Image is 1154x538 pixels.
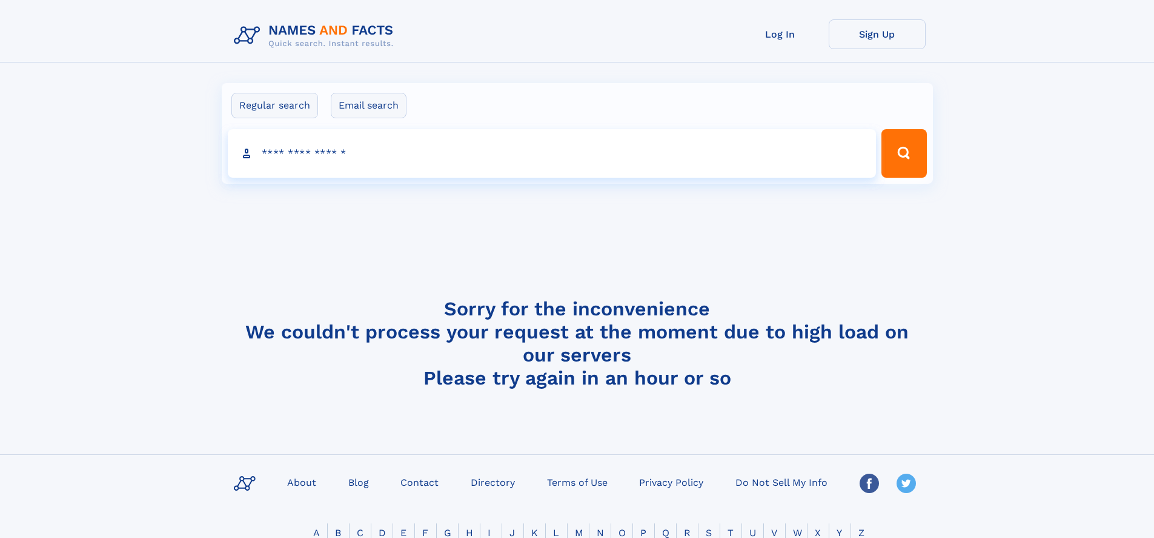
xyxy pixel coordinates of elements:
label: Email search [331,93,406,118]
input: search input [228,129,877,178]
a: Privacy Policy [634,473,708,491]
button: Search Button [881,129,926,178]
a: Blog [343,473,374,491]
img: Logo Names and Facts [229,19,403,52]
a: About [282,473,321,491]
h4: Sorry for the inconvenience We couldn't process your request at the moment due to high load on ou... [229,297,926,389]
img: Twitter [897,474,916,493]
img: Facebook [860,474,879,493]
label: Regular search [231,93,318,118]
a: Terms of Use [542,473,612,491]
a: Contact [396,473,443,491]
a: Sign Up [829,19,926,49]
a: Do Not Sell My Info [731,473,832,491]
a: Log In [732,19,829,49]
a: Directory [466,473,520,491]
